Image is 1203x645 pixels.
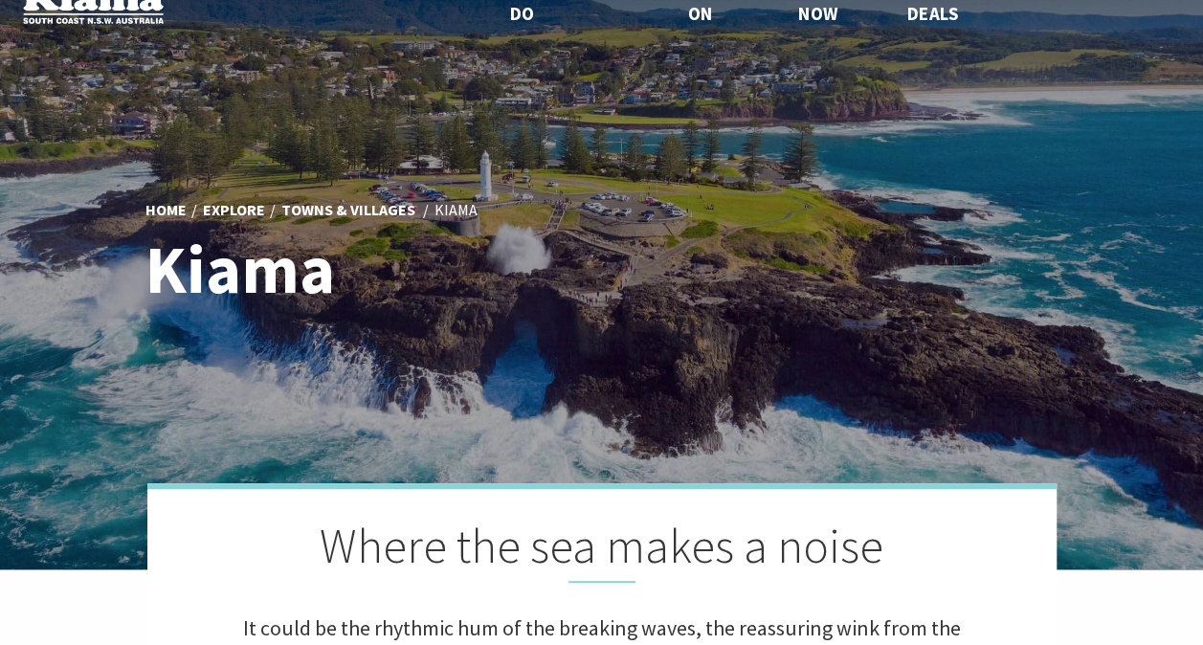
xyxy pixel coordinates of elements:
[281,200,415,221] a: Towns & Villages
[243,518,961,583] h2: Where the sea makes a noise
[145,233,686,306] h1: Kiama
[434,198,478,223] li: Kiama
[145,200,187,221] a: Home
[203,200,265,221] a: Explore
